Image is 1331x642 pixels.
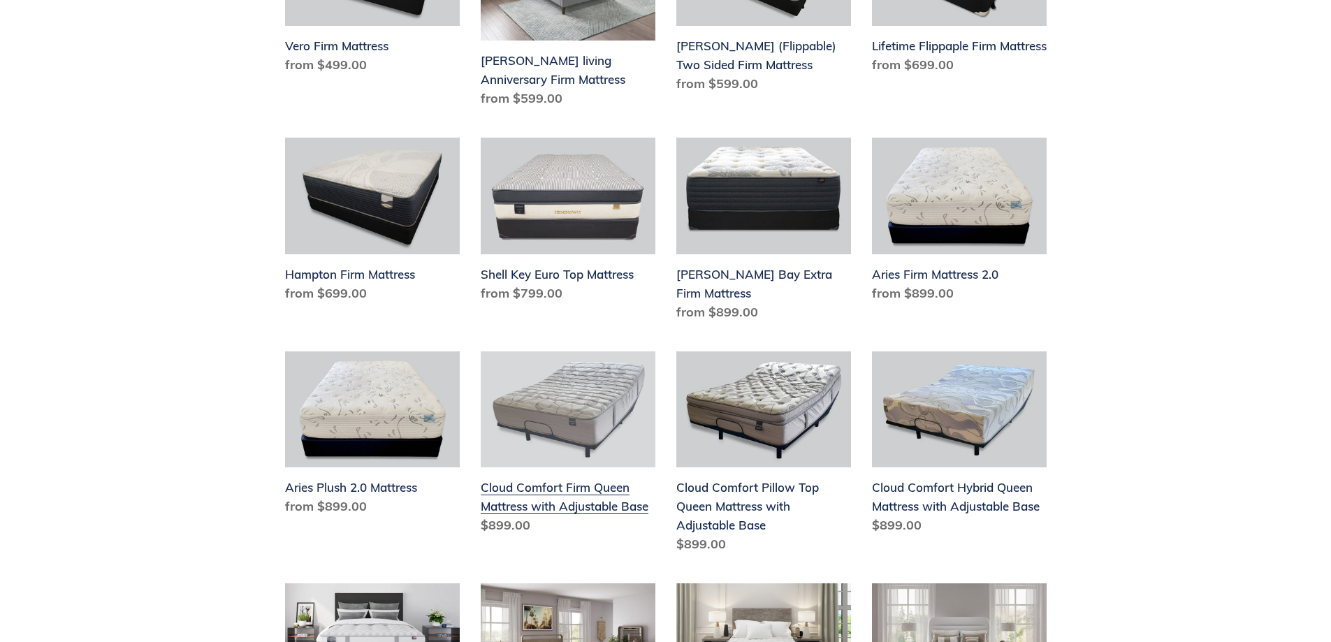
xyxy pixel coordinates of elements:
[481,351,655,541] a: Cloud Comfort Firm Queen Mattress with Adjustable Base
[872,351,1047,541] a: Cloud Comfort Hybrid Queen Mattress with Adjustable Base
[872,138,1047,308] a: Aries Firm Mattress 2.0
[676,351,851,560] a: Cloud Comfort Pillow Top Queen Mattress with Adjustable Base
[481,138,655,308] a: Shell Key Euro Top Mattress
[676,138,851,327] a: Chadwick Bay Extra Firm Mattress
[285,351,460,522] a: Aries Plush 2.0 Mattress
[285,138,460,308] a: Hampton Firm Mattress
